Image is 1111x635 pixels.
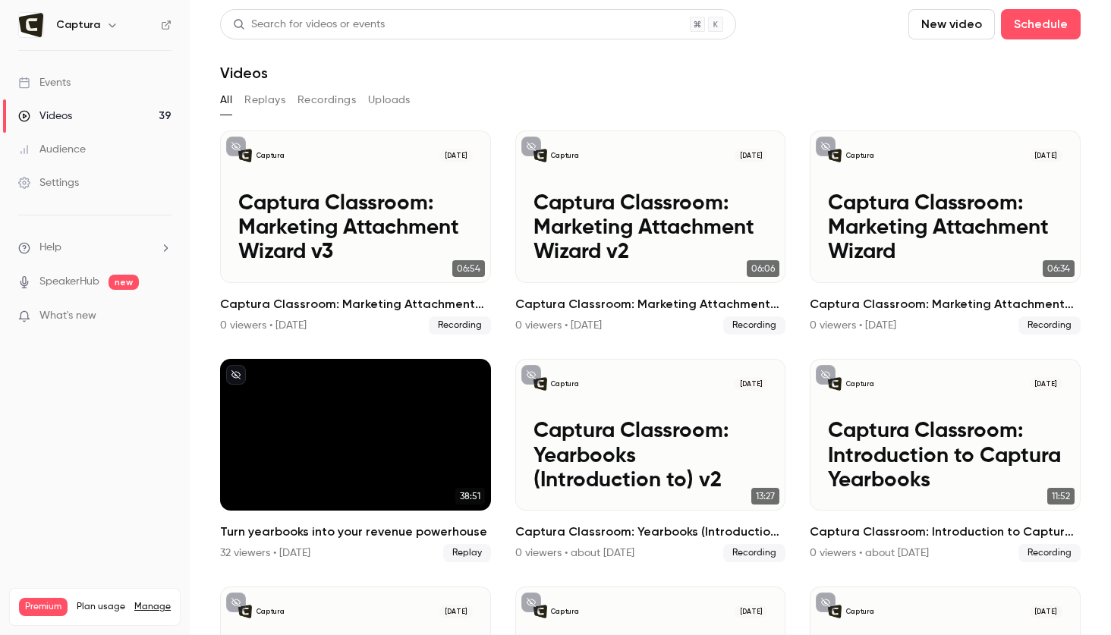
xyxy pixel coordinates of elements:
[828,419,1062,492] p: Captura Classroom: Introduction to Captura Yearbooks
[39,308,96,324] span: What's new
[220,318,307,333] div: 0 viewers • [DATE]
[810,295,1081,313] h2: Captura Classroom: Marketing Attachment Wizard
[220,130,491,335] a: Captura Classroom: Marketing Attachment Wizard v3Captura[DATE]Captura Classroom: Marketing Attach...
[723,544,785,562] span: Recording
[1018,316,1081,335] span: Recording
[257,151,285,160] p: Captura
[257,607,285,616] p: Captura
[846,607,874,616] p: Captura
[735,605,767,618] span: [DATE]
[439,149,472,162] span: [DATE]
[429,316,491,335] span: Recording
[551,607,579,616] p: Captura
[1043,260,1075,277] span: 06:34
[1030,149,1062,162] span: [DATE]
[18,175,79,190] div: Settings
[226,593,246,612] button: unpublished
[443,544,491,562] span: Replay
[452,260,485,277] span: 06:54
[810,359,1081,563] li: Captura Classroom: Introduction to Captura Yearbooks
[19,598,68,616] span: Premium
[1047,488,1075,505] span: 11:52
[551,379,579,388] p: Captura
[533,191,768,265] p: Captura Classroom: Marketing Attachment Wizard v2
[810,545,929,561] div: 0 viewers • about [DATE]
[908,9,995,39] button: New video
[220,130,491,335] li: Captura Classroom: Marketing Attachment Wizard v3
[533,419,768,492] p: Captura Classroom: Yearbooks (Introduction to) v2
[56,17,100,33] h6: Captura
[735,377,767,391] span: [DATE]
[220,545,310,561] div: 32 viewers • [DATE]
[244,88,285,112] button: Replays
[515,359,786,563] a: Captura Classroom: Yearbooks (Introduction to) v2Captura[DATE]Captura Classroom: Yearbooks (Intro...
[226,137,246,156] button: unpublished
[220,359,491,563] li: Turn yearbooks into your revenue powerhouse
[515,318,602,333] div: 0 viewers • [DATE]
[810,359,1081,563] a: Captura Classroom: Introduction to Captura YearbooksCaptura[DATE]Captura Classroom: Introduction ...
[220,88,232,112] button: All
[1030,605,1062,618] span: [DATE]
[515,523,786,541] h2: Captura Classroom: Yearbooks (Introduction to) v2
[551,151,579,160] p: Captura
[735,149,767,162] span: [DATE]
[18,75,71,90] div: Events
[226,365,246,385] button: unpublished
[39,274,99,290] a: SpeakerHub
[515,545,634,561] div: 0 viewers • about [DATE]
[19,13,43,37] img: Captura
[18,142,86,157] div: Audience
[515,359,786,563] li: Captura Classroom: Yearbooks (Introduction to) v2
[521,593,541,612] button: unpublished
[846,379,874,388] p: Captura
[521,365,541,385] button: unpublished
[810,130,1081,335] a: Captura Classroom: Marketing Attachment WizardCaptura[DATE]Captura Classroom: Marketing Attachmen...
[238,191,473,265] p: Captura Classroom: Marketing Attachment Wizard v3
[233,17,385,33] div: Search for videos or events
[220,9,1081,626] section: Videos
[220,64,268,82] h1: Videos
[1018,544,1081,562] span: Recording
[220,359,491,563] a: 38:51Turn yearbooks into your revenue powerhouse32 viewers • [DATE]Replay
[109,275,139,290] span: new
[220,295,491,313] h2: Captura Classroom: Marketing Attachment Wizard v3
[816,137,836,156] button: unpublished
[747,260,779,277] span: 06:06
[723,316,785,335] span: Recording
[751,488,779,505] span: 13:27
[1001,9,1081,39] button: Schedule
[810,130,1081,335] li: Captura Classroom: Marketing Attachment Wizard
[515,295,786,313] h2: Captura Classroom: Marketing Attachment Wizard v2
[1030,377,1062,391] span: [DATE]
[816,593,836,612] button: unpublished
[134,601,171,613] a: Manage
[220,523,491,541] h2: Turn yearbooks into your revenue powerhouse
[18,240,172,256] li: help-dropdown-opener
[846,151,874,160] p: Captura
[455,488,485,505] span: 38:51
[810,318,896,333] div: 0 viewers • [DATE]
[153,310,172,323] iframe: Noticeable Trigger
[515,130,786,335] a: Captura Classroom: Marketing Attachment Wizard v2Captura[DATE]Captura Classroom: Marketing Attach...
[439,605,472,618] span: [DATE]
[297,88,356,112] button: Recordings
[77,601,125,613] span: Plan usage
[18,108,72,124] div: Videos
[521,137,541,156] button: unpublished
[515,130,786,335] li: Captura Classroom: Marketing Attachment Wizard v2
[816,365,836,385] button: unpublished
[368,88,411,112] button: Uploads
[39,240,61,256] span: Help
[810,523,1081,541] h2: Captura Classroom: Introduction to Captura Yearbooks
[828,191,1062,265] p: Captura Classroom: Marketing Attachment Wizard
